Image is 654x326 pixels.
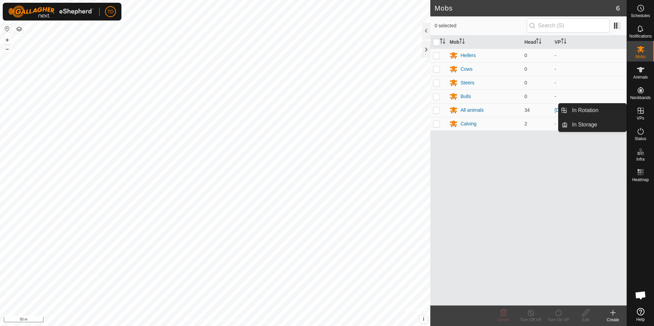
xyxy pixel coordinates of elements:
div: Open chat [630,285,651,305]
span: Neckbands [630,96,651,100]
button: i [420,315,427,323]
div: Turn Off VP [517,317,545,323]
th: Mob [447,36,522,49]
button: Reset Map [3,25,11,33]
td: - [552,62,627,76]
div: Cows [460,66,472,73]
span: 0 [524,53,527,58]
span: 34 [524,107,530,113]
span: 0 [524,94,527,99]
span: Schedules [631,14,650,18]
button: – [3,45,11,53]
td: - [552,90,627,103]
span: Animals [633,75,648,79]
th: VP [552,36,627,49]
td: - [552,117,627,131]
p-sorticon: Activate to sort [536,39,541,45]
span: Help [636,317,645,322]
img: Gallagher Logo [8,5,94,18]
span: TD [107,8,114,15]
span: VPs [637,116,644,120]
span: i [423,316,424,322]
span: 2 [524,121,527,126]
li: In Storage [559,118,626,132]
div: Calving [460,120,476,127]
div: Create [599,317,627,323]
span: Status [635,137,646,141]
td: - [552,76,627,90]
th: Head [522,36,552,49]
span: Heatmap [632,178,649,182]
div: Heifers [460,52,475,59]
span: In Rotation [572,106,598,114]
span: Delete [498,317,510,322]
div: All animals [460,107,484,114]
div: Turn On VP [545,317,572,323]
a: [DATE] 073444 [554,107,587,113]
a: Help [627,305,654,324]
span: 0 [524,80,527,85]
h2: Mobs [434,4,616,12]
div: Edit [572,317,599,323]
p-sorticon: Activate to sort [561,39,566,45]
a: Contact Us [222,317,242,323]
td: - [552,49,627,62]
p-sorticon: Activate to sort [440,39,445,45]
a: Privacy Policy [188,317,214,323]
span: 6 [616,3,620,13]
span: Mobs [636,55,645,59]
a: In Storage [568,118,626,132]
input: Search (S) [527,18,610,33]
li: In Rotation [559,104,626,117]
div: Steers [460,79,474,86]
a: In Rotation [568,104,626,117]
p-sorticon: Activate to sort [459,39,465,45]
span: Infra [636,157,644,161]
span: In Storage [572,121,597,129]
span: Notifications [629,34,652,38]
button: Map Layers [15,25,23,33]
span: 0 selected [434,22,526,29]
span: 0 [524,66,527,72]
div: Bulls [460,93,471,100]
button: + [3,36,11,44]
